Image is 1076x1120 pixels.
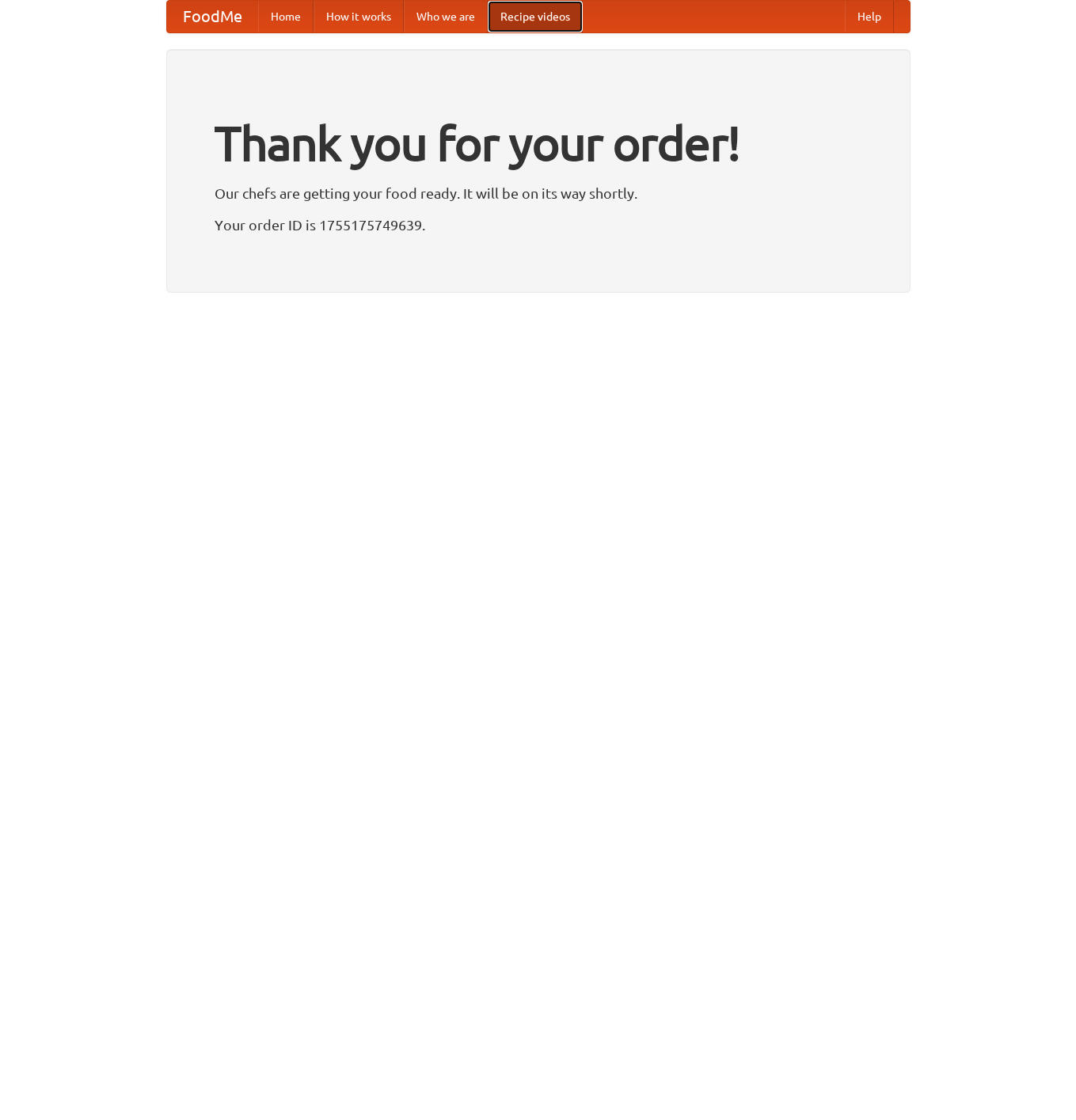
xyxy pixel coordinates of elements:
[215,105,862,181] h1: Thank you for your order!
[314,1,404,32] a: How it works
[404,1,488,32] a: Who we are
[258,1,314,32] a: Home
[167,1,258,32] a: FoodMe
[488,1,583,32] a: Recipe videos
[845,1,894,32] a: Help
[215,213,862,237] p: Your order ID is 1755175749639.
[215,181,862,205] p: Our chefs are getting your food ready. It will be on its way shortly.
